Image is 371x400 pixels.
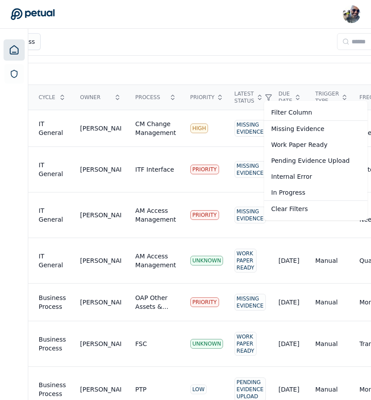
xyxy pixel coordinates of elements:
[264,104,367,121] div: Filter Column
[264,137,367,153] div: Work Paper Ready
[264,185,367,200] div: In Progress
[264,169,367,185] div: Internal Error
[264,153,367,169] div: Pending Evidence Upload
[264,121,367,137] div: Missing Evidence
[264,201,367,217] div: Clear Filters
